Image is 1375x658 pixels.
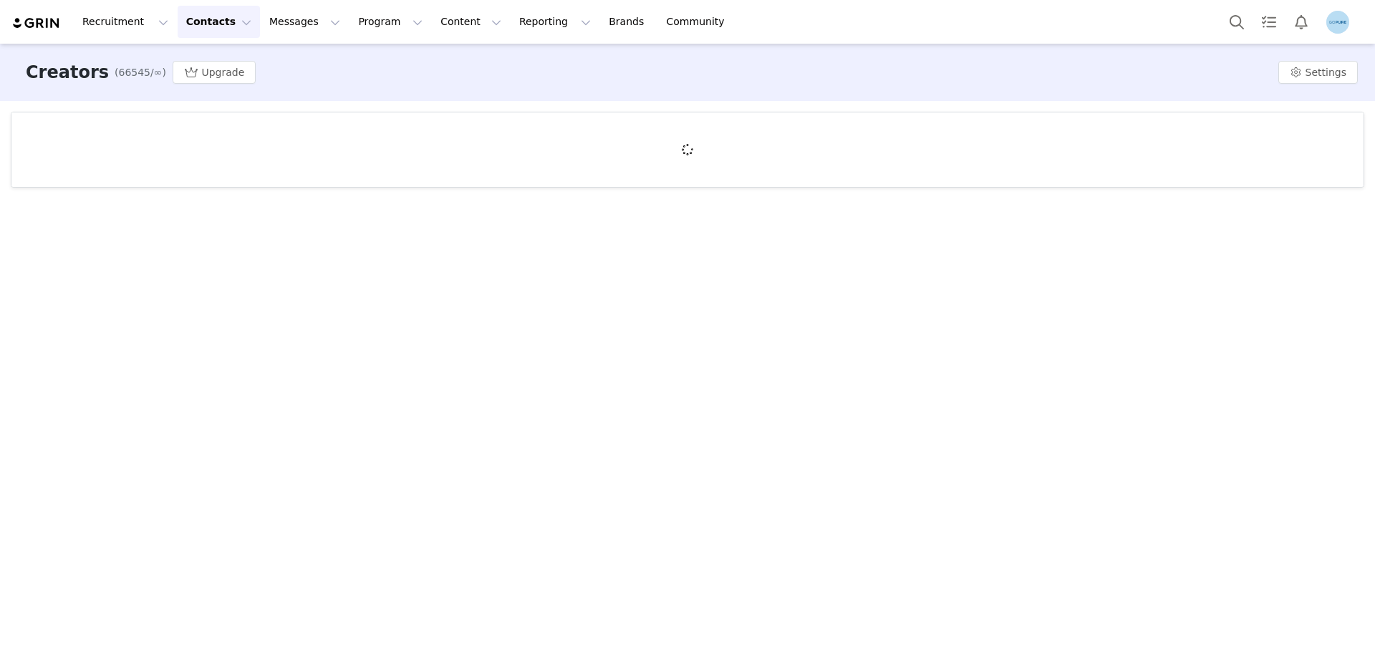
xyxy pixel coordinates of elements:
[511,6,599,38] button: Reporting
[1326,11,1349,34] img: 6480d7a5-50c8-4045-ac5d-22a5aead743a.png
[1285,6,1317,38] button: Notifications
[11,16,62,30] img: grin logo
[432,6,510,38] button: Content
[74,6,177,38] button: Recruitment
[26,59,109,85] h3: Creators
[1221,6,1253,38] button: Search
[600,6,657,38] a: Brands
[658,6,740,38] a: Community
[1253,6,1285,38] a: Tasks
[261,6,349,38] button: Messages
[1278,61,1358,84] button: Settings
[349,6,431,38] button: Program
[1318,11,1364,34] button: Profile
[173,61,256,84] button: Upgrade
[115,65,166,80] span: (66545/∞)
[178,6,260,38] button: Contacts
